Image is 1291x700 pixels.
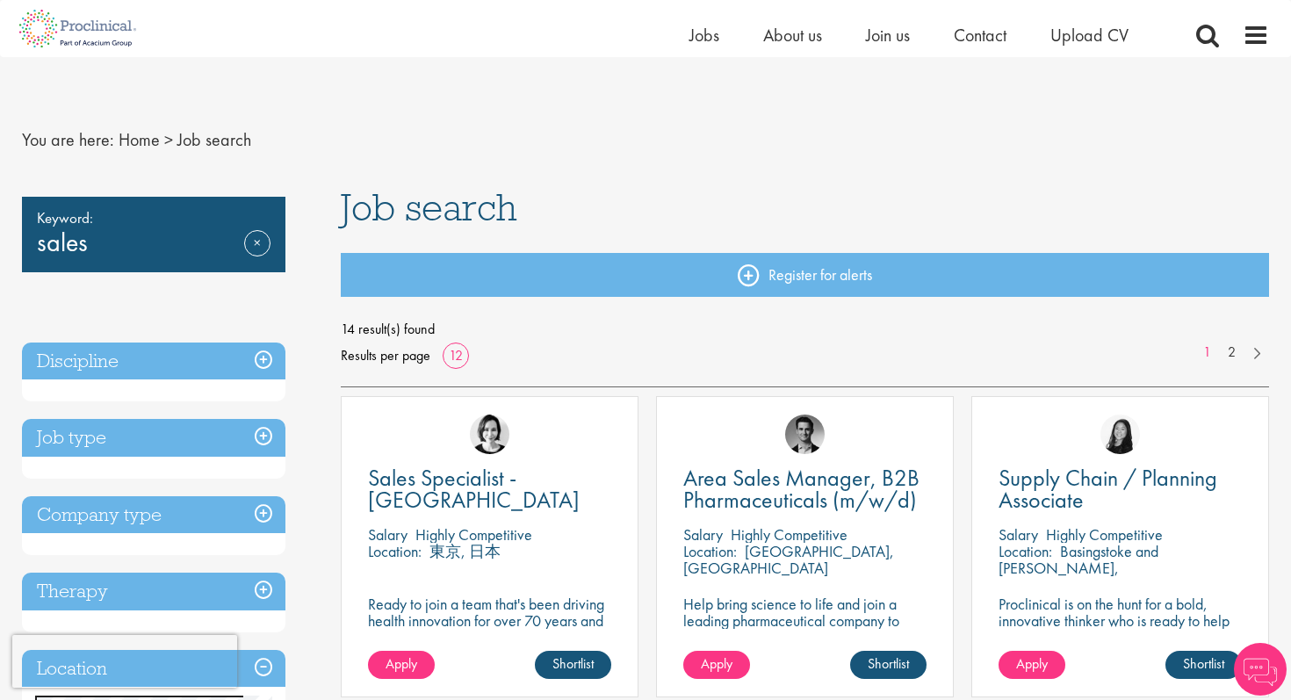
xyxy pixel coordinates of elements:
div: sales [22,197,285,272]
img: Nic Choa [470,415,509,454]
span: Location: [683,541,737,561]
span: Sales Specialist - [GEOGRAPHIC_DATA] [368,463,580,515]
iframe: reCAPTCHA [12,635,237,688]
span: Apply [386,654,417,673]
span: Location: [999,541,1052,561]
span: Supply Chain / Planning Associate [999,463,1217,515]
span: Job search [341,184,517,231]
a: Shortlist [850,651,927,679]
img: Chatbot [1234,643,1287,696]
p: Help bring science to life and join a leading pharmaceutical company to play a key role in drivin... [683,595,927,662]
a: About us [763,24,822,47]
p: Highly Competitive [415,524,532,545]
a: Contact [954,24,1006,47]
p: Highly Competitive [1046,524,1163,545]
span: Results per page [341,343,430,369]
a: 2 [1219,343,1244,363]
span: Salary [683,524,723,545]
a: 12 [443,346,469,364]
a: Apply [999,651,1065,679]
a: Shortlist [1165,651,1242,679]
a: Register for alerts [341,253,1270,297]
span: You are here: [22,128,114,151]
a: Jobs [689,24,719,47]
p: Highly Competitive [731,524,847,545]
span: Apply [701,654,732,673]
a: breadcrumb link [119,128,160,151]
span: Apply [1016,654,1048,673]
a: Shortlist [535,651,611,679]
span: Salary [999,524,1038,545]
p: [GEOGRAPHIC_DATA], [GEOGRAPHIC_DATA] [683,541,894,578]
img: Numhom Sudsok [1100,415,1140,454]
a: Area Sales Manager, B2B Pharmaceuticals (m/w/d) [683,467,927,511]
h3: Job type [22,419,285,457]
p: Ready to join a team that's been driving health innovation for over 70 years and build a career y... [368,595,611,662]
a: 1 [1194,343,1220,363]
span: 14 result(s) found [341,316,1270,343]
h3: Company type [22,496,285,534]
h3: Discipline [22,343,285,380]
a: Apply [368,651,435,679]
a: Supply Chain / Planning Associate [999,467,1242,511]
a: Remove [244,230,270,281]
span: Job search [177,128,251,151]
span: > [164,128,173,151]
a: Apply [683,651,750,679]
p: Proclinical is on the hunt for a bold, innovative thinker who is ready to help push the boundarie... [999,595,1242,662]
h3: Therapy [22,573,285,610]
span: Location: [368,541,422,561]
img: Max Slevogt [785,415,825,454]
span: Area Sales Manager, B2B Pharmaceuticals (m/w/d) [683,463,920,515]
p: Basingstoke and [PERSON_NAME], [GEOGRAPHIC_DATA] [999,541,1158,595]
a: Sales Specialist - [GEOGRAPHIC_DATA] [368,467,611,511]
span: Keyword: [37,206,270,230]
a: Upload CV [1050,24,1129,47]
span: Salary [368,524,407,545]
a: Join us [866,24,910,47]
p: 東京, 日本 [429,541,501,561]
